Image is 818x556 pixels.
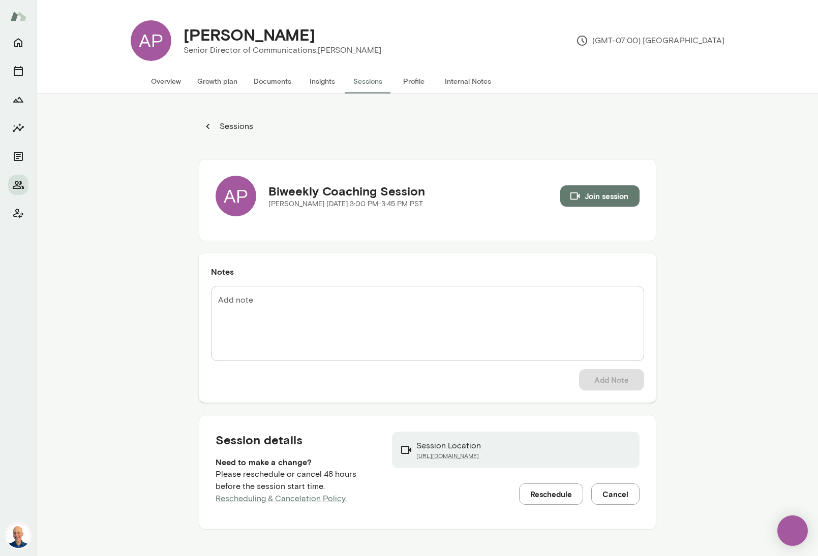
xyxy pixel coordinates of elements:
[8,61,28,81] button: Sessions
[268,199,425,209] p: [PERSON_NAME] · [DATE] · 3:00 PM-3:45 PM PST
[216,468,376,505] p: Please reschedule or cancel 48 hours before the session start time.
[299,69,345,93] button: Insights
[8,118,28,138] button: Insights
[218,120,253,133] p: Sessions
[216,176,256,216] div: AP
[591,483,640,505] button: Cancel
[8,32,28,53] button: Home
[10,7,26,26] img: Mento
[8,146,28,167] button: Documents
[246,69,299,93] button: Documents
[184,44,381,56] p: Senior Director of Communications, [PERSON_NAME]
[216,494,347,503] a: Rescheduling & Cancelation Policy.
[416,452,481,460] a: [URL][DOMAIN_NAME]
[519,483,583,505] button: Reschedule
[131,20,171,61] div: AP
[437,69,499,93] button: Internal Notes
[216,456,376,468] h6: Need to make a change?
[143,69,189,93] button: Overview
[391,69,437,93] button: Profile
[216,432,376,448] h5: Session details
[8,203,28,223] button: Client app
[560,185,640,207] button: Join session
[189,69,246,93] button: Growth plan
[345,69,391,93] button: Sessions
[6,524,31,548] img: Mark Lazen
[8,89,28,110] button: Growth Plan
[184,25,315,44] h4: [PERSON_NAME]
[576,35,724,47] p: (GMT-07:00) [GEOGRAPHIC_DATA]
[268,183,425,199] h5: Biweekly Coaching Session
[211,266,644,278] h6: Notes
[199,116,259,137] button: Sessions
[8,175,28,195] button: Members
[416,440,481,452] p: Session Location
